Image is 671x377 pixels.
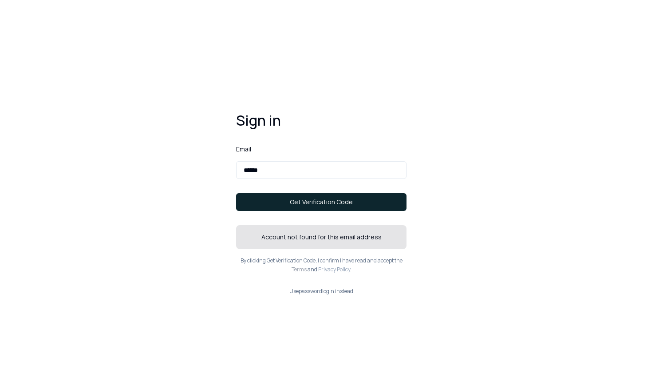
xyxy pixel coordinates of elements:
h1: Sign in [236,111,407,130]
button: Get Verification Code [236,193,407,211]
a: Privacy Policy [317,266,350,273]
button: Usepasswordlogin instead [236,288,407,295]
a: Terms [292,266,308,273]
label: Email [236,144,407,154]
p: By clicking Get Verification Code , I confirm I have read and accept the and . [236,256,407,274]
p: Account not found for this email address [236,225,407,249]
